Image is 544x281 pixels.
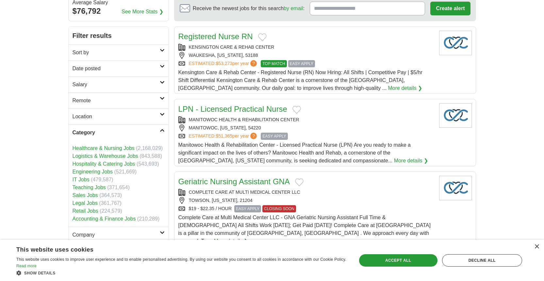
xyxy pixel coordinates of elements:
span: (371,654) [107,185,130,190]
span: ? [250,60,257,67]
span: Complete Care at Multi Medical Center LLC - GNA Geriatric Nursing Assistant Full Time & [DEMOGRAP... [178,215,431,244]
span: (2,168,029) [136,145,163,151]
h2: Filter results [69,27,169,44]
button: Add to favorite jobs [295,178,304,186]
a: Sales Jobs [73,192,98,198]
a: Healthcare & Nursing Jobs [73,145,135,151]
span: EASY APPLY [261,133,288,140]
a: Location [69,108,169,124]
div: Show details [16,270,347,276]
span: CLOSING SOON [262,205,296,212]
a: Engineering Jobs [73,169,113,174]
a: ESTIMATED:$51,365per year? [189,133,258,140]
span: (364,573) [99,192,122,198]
div: Decline all [442,254,522,267]
span: $51,365 [216,133,232,139]
span: $53,273 [216,61,232,66]
a: Salary [69,76,169,92]
div: $76,792 [73,5,165,17]
span: (361,767) [99,200,122,206]
h2: Salary [73,81,160,89]
h2: Location [73,113,160,121]
a: Date posted [69,60,169,76]
h2: Remote [73,97,160,105]
a: Retail Jobs [73,208,98,214]
div: This website uses cookies [16,244,330,254]
span: (210,289) [137,216,160,222]
a: Logistics & Warehouse Jobs [73,153,138,159]
span: This website uses cookies to improve user experience and to enable personalised advertising. By u... [16,257,346,262]
span: (521,669) [114,169,137,174]
span: Show details [24,271,56,275]
a: Geriatric Nursing Assistant GNA [178,177,290,186]
span: (224,579) [100,208,122,214]
span: (543,693) [137,161,159,167]
span: (479,587) [91,177,113,182]
a: Company [69,227,169,243]
button: Create alert [430,2,470,15]
div: Close [534,244,539,249]
button: Add to favorite jobs [258,33,267,41]
a: Sort by [69,44,169,60]
a: Category [69,124,169,140]
span: EASY APPLY [234,205,261,212]
div: WAUKESHA, [US_STATE], 53188 [178,52,434,59]
a: Accounting & Finance Jobs [73,216,136,222]
img: Company logo [439,103,472,128]
h2: Date posted [73,65,160,73]
a: ESTIMATED:$53,273per year? [189,60,258,67]
button: Add to favorite jobs [292,106,301,114]
a: Registered Nurse RN [178,32,253,41]
h2: Sort by [73,49,160,57]
h2: Category [73,129,160,137]
span: ? [250,133,257,139]
span: (843,588) [140,153,162,159]
span: Receive the newest jobs for this search : [193,5,305,12]
div: $19 - $22.35 / HOUR [178,205,434,212]
img: Company logo [439,176,472,200]
a: More details ❯ [388,84,422,92]
img: Company logo [439,31,472,55]
div: COMPLETE CARE AT MULTI MEDICAL CENTER LLC [178,189,434,196]
span: EASY APPLY [288,60,315,67]
a: More details ❯ [214,237,248,245]
a: Read more, opens a new window [16,264,37,268]
a: LPN - Licensed Practical Nurse [178,105,287,113]
h2: Company [73,231,160,239]
span: Manitowoc Health & Rehabilitation Center - Licensed Practical Nurse (LPN) Are you ready to make a... [178,142,411,163]
div: Accept all [359,254,437,267]
a: IT Jobs [73,177,90,182]
a: Hospitality & Catering Jobs [73,161,135,167]
a: by email [284,6,303,11]
a: More details ❯ [394,157,428,165]
div: TOWSON, [US_STATE], 21204 [178,197,434,204]
div: MANITOWOC, [US_STATE], 54220 [178,124,434,131]
div: KENSINGTON CARE & REHAB CENTER [178,44,434,51]
span: TOP MATCH [261,60,287,67]
a: Remote [69,92,169,108]
a: See More Stats ❯ [122,8,163,16]
span: Kensington Care & Rehab Center - Registered Nurse (RN) Now Hiring: All Shifts | Competitive Pay |... [178,70,422,91]
div: MANITOWOC HEALTH & REHABILITATION CENTER [178,116,434,123]
a: Teaching Jobs [73,185,106,190]
a: Legal Jobs [73,200,98,206]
